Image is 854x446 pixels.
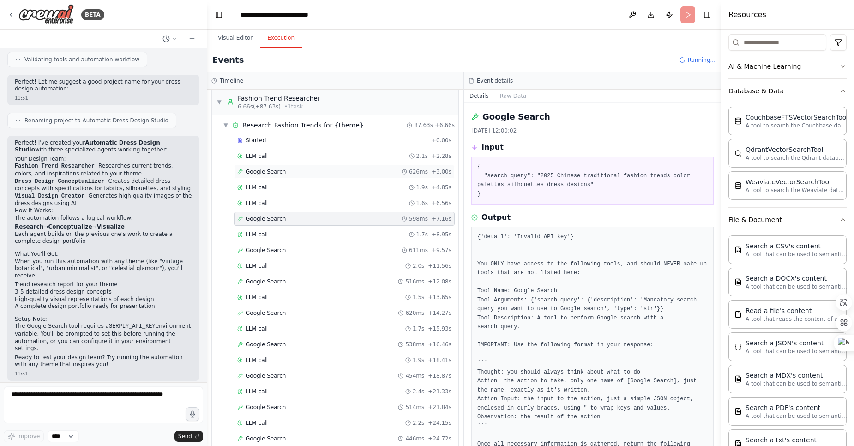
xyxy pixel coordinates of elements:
span: 2.4s [413,388,424,395]
code: Visual Design Creator [15,193,84,199]
li: A complete design portfolio ready for presentation [15,303,192,310]
strong: Conceptualize [48,223,92,230]
button: Details [464,90,494,102]
button: Hide left sidebar [212,8,225,21]
p: When you run this automation with any theme (like "vintage botanical", "urban minimalist", or "ce... [15,258,192,280]
h2: Events [212,54,244,66]
p: A tool to search the Qdrant database for relevant information on internal documents. [746,154,847,162]
span: LLM call [246,388,268,395]
p: A tool that can be used to semantic search a query from a DOCX's content. [746,283,847,290]
span: + 13.65s [428,294,451,301]
div: WeaviateVectorSearchTool [746,177,847,187]
span: + 12.08s [428,278,451,285]
span: Send [178,433,192,440]
span: + 11.56s [428,262,451,270]
span: 1.7s [416,231,428,238]
img: CSVSearchTool [734,246,742,253]
button: Hide right sidebar [701,8,714,21]
span: + 6.56s [432,199,451,207]
p: Perfect! I've created your with three specialized agents working together: [15,139,192,154]
span: + 21.33s [428,388,451,395]
div: Database & Data [728,103,847,207]
p: A tool that can be used to semantic search a query from a JSON's content. [746,348,847,355]
img: MDXSearchTool [734,375,742,383]
strong: Visualize [97,223,125,230]
p: A tool to search the Weaviate database for relevant information on internal documents. [746,187,847,194]
span: Google Search [246,435,286,442]
img: QdrantVectorSearchTool [734,150,742,157]
li: - Creates detailed dress concepts with specifications for fabrics, silhouettes, and styling [15,178,192,193]
p: A tool to search the Couchbase database for relevant information on internal documents. [746,122,847,129]
h2: Your Design Team: [15,156,192,163]
p: A tool that can be used to semantic search a query from a MDX's content. [746,380,847,387]
span: Validating tools and automation workflow [24,56,139,63]
div: BETA [81,9,104,20]
span: Improve [17,433,40,440]
span: 1.9s [413,356,424,364]
p: A tool that reads the content of a file. To use this tool, provide a 'file_path' parameter with t... [746,315,847,323]
h4: Resources [728,9,766,20]
div: Search a txt's content [746,435,847,445]
span: LLM call [246,356,268,364]
span: LLM call [246,231,268,238]
span: Running... [687,56,716,64]
span: + 18.41s [428,356,451,364]
p: The Google Search tool requires a environment variable. You'll be prompted to set this before run... [15,323,192,352]
button: Switch to previous chat [159,33,181,44]
span: + 4.85s [432,184,451,191]
strong: Research [15,223,43,230]
span: + 24.15s [428,419,451,427]
li: - Researches current trends, colors, and inspirations related to your theme [15,163,192,177]
span: + 3.00s [432,168,451,175]
div: CouchbaseFTSVectorSearchTool [746,113,848,122]
span: 2.1s [416,152,428,160]
button: Send [174,431,203,442]
h3: Timeline [220,77,243,84]
li: High-quality visual representations of each design [15,296,192,303]
button: Execution [260,29,302,48]
span: 516ms [405,278,424,285]
span: LLM call [246,419,268,427]
div: Search a JSON's content [746,338,847,348]
span: Google Search [246,372,286,380]
h3: Event details [477,77,513,84]
span: 2.0s [413,262,424,270]
span: 611ms [409,247,428,254]
pre: { "search_query": "2025 Chinese traditional fashion trends color palettes silhouettes dress desig... [477,163,708,199]
code: Fashion Trend Researcher [15,163,95,169]
span: 626ms [409,168,428,175]
span: Renaming project to Automatic Dress Design Studio [24,117,168,124]
h2: Google Search [482,110,550,123]
span: Started [246,137,266,144]
h2: How It Works: [15,207,192,215]
span: Google Search [246,168,286,175]
div: [DATE] 12:00:02 [471,127,714,134]
span: 538ms [405,341,424,348]
span: + 21.84s [428,404,451,411]
li: Trend research report for your theme [15,281,192,289]
span: 620ms [405,309,424,317]
strong: Automatic Dress Design Studio [15,139,160,153]
button: File & Document [728,208,847,232]
span: + 16.46s [428,341,451,348]
span: LLM call [246,184,268,191]
button: Click to speak your automation idea [186,407,199,421]
div: Read a file's content [746,306,847,315]
button: AI & Machine Learning [728,54,847,78]
span: 454ms [405,372,424,380]
img: DOCXSearchTool [734,278,742,286]
li: → → [15,223,192,231]
span: LLM call [246,199,268,207]
span: LLM call [246,325,268,332]
p: A tool that can be used to semantic search a query from a CSV's content. [746,251,847,258]
nav: breadcrumb [241,10,333,19]
span: Google Search [246,404,286,411]
span: 2.2s [413,419,424,427]
div: QdrantVectorSearchTool [746,145,847,154]
span: Google Search [246,341,286,348]
h2: Setup Note: [15,316,192,323]
span: + 9.57s [432,247,451,254]
img: PDFSearchTool [734,408,742,415]
img: Logo [18,4,74,25]
button: Raw Data [494,90,532,102]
